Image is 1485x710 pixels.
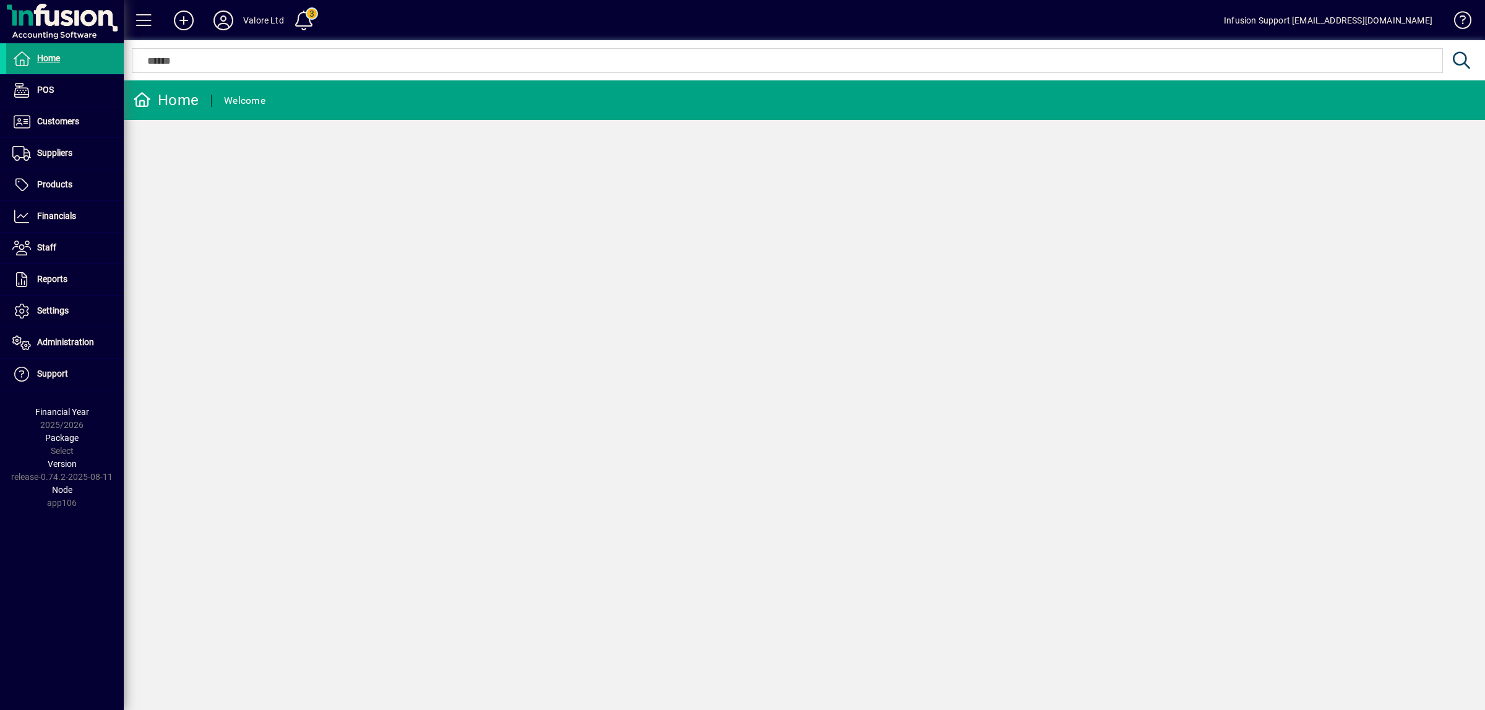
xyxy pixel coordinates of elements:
[35,407,89,417] span: Financial Year
[37,306,69,315] span: Settings
[48,459,77,469] span: Version
[37,179,72,189] span: Products
[52,485,72,495] span: Node
[6,264,124,295] a: Reports
[6,296,124,327] a: Settings
[37,85,54,95] span: POS
[37,148,72,158] span: Suppliers
[37,116,79,126] span: Customers
[6,327,124,358] a: Administration
[164,9,204,32] button: Add
[6,233,124,263] a: Staff
[1445,2,1470,43] a: Knowledge Base
[37,53,60,63] span: Home
[243,11,284,30] div: Valore Ltd
[37,242,56,252] span: Staff
[45,433,79,443] span: Package
[133,90,199,110] div: Home
[204,9,243,32] button: Profile
[224,91,265,111] div: Welcome
[37,369,68,379] span: Support
[37,211,76,221] span: Financials
[37,337,94,347] span: Administration
[6,75,124,106] a: POS
[37,274,67,284] span: Reports
[6,106,124,137] a: Customers
[1224,11,1432,30] div: Infusion Support [EMAIL_ADDRESS][DOMAIN_NAME]
[6,169,124,200] a: Products
[6,138,124,169] a: Suppliers
[6,359,124,390] a: Support
[6,201,124,232] a: Financials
